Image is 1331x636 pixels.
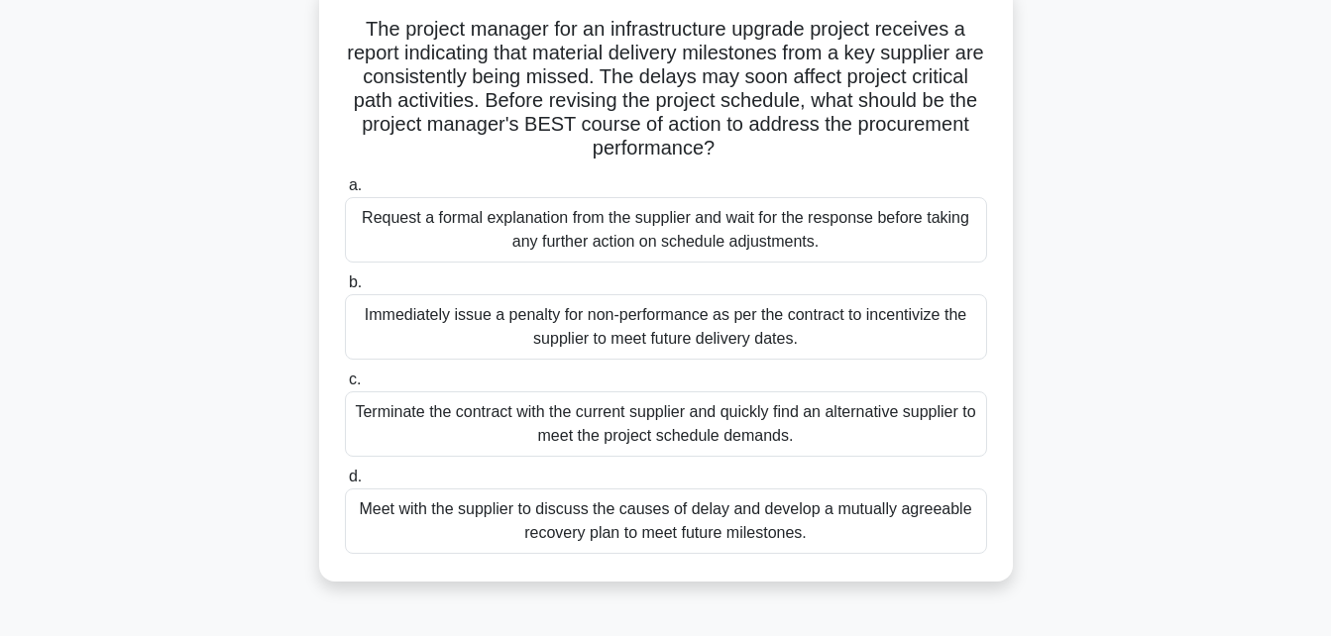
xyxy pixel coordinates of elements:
[345,197,987,263] div: Request a formal explanation from the supplier and wait for the response before taking any furthe...
[349,371,361,387] span: c.
[349,468,362,484] span: d.
[349,176,362,193] span: a.
[345,488,987,554] div: Meet with the supplier to discuss the causes of delay and develop a mutually agreeable recovery p...
[345,391,987,457] div: Terminate the contract with the current supplier and quickly find an alternative supplier to meet...
[345,294,987,360] div: Immediately issue a penalty for non-performance as per the contract to incentivize the supplier t...
[343,17,989,161] h5: The project manager for an infrastructure upgrade project receives a report indicating that mater...
[349,273,362,290] span: b.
